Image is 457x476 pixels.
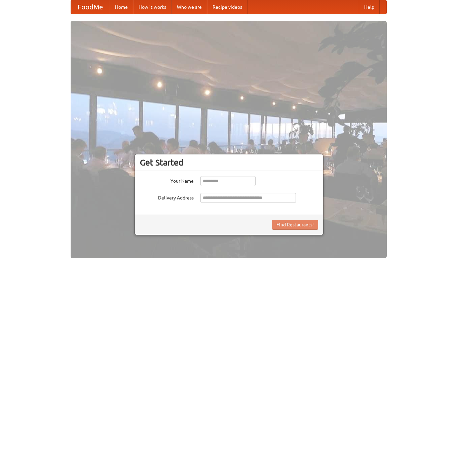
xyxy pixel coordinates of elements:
[140,157,318,168] h3: Get Started
[207,0,247,14] a: Recipe videos
[140,193,194,201] label: Delivery Address
[140,176,194,184] label: Your Name
[133,0,172,14] a: How it works
[71,0,110,14] a: FoodMe
[359,0,380,14] a: Help
[172,0,207,14] a: Who we are
[272,220,318,230] button: Find Restaurants!
[110,0,133,14] a: Home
